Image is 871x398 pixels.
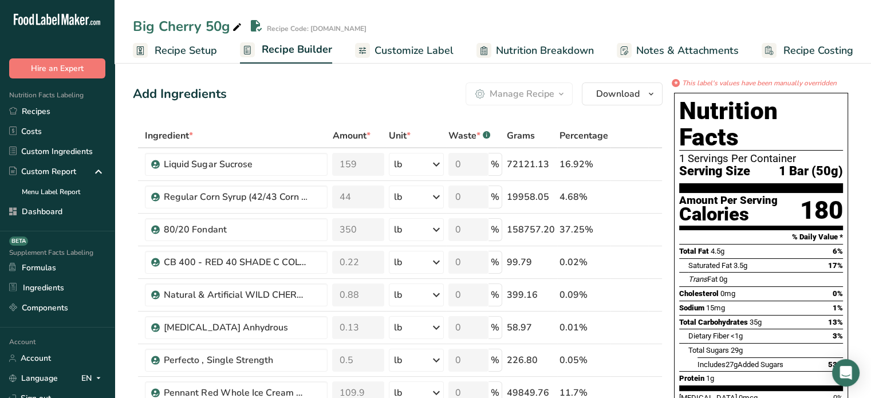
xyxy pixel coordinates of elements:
[697,360,783,369] span: Includes Added Sugars
[559,129,608,143] span: Percentage
[779,164,843,179] span: 1 Bar (50g)
[394,157,402,171] div: lb
[164,255,307,269] div: CB 400 - RED 40 SHADE C COLOR BITS
[507,157,555,171] div: 72121.13
[559,223,608,237] div: 37.25%
[507,255,555,269] div: 99.79
[682,78,837,88] i: This label's values have been manually overridden
[800,195,843,226] div: 180
[719,275,727,283] span: 0g
[133,85,227,104] div: Add Ingredients
[240,37,332,64] a: Recipe Builder
[81,372,105,385] div: EN
[507,321,555,334] div: 58.97
[394,190,402,204] div: lb
[133,16,244,37] div: Big Cherry 50g
[389,129,411,143] span: Unit
[750,318,762,326] span: 35g
[9,165,76,178] div: Custom Report
[448,129,490,143] div: Waste
[476,38,594,64] a: Nutrition Breakdown
[679,206,778,223] div: Calories
[832,359,860,387] div: Open Intercom Messenger
[507,353,555,367] div: 226.80
[394,321,402,334] div: lb
[833,289,843,298] span: 0%
[688,332,729,340] span: Dietary Fiber
[164,157,307,171] div: Liquid Sugar Sucrose
[731,332,743,340] span: <1g
[559,321,608,334] div: 0.01%
[145,129,193,143] span: Ingredient
[155,43,217,58] span: Recipe Setup
[679,289,719,298] span: Cholesterol
[9,368,58,388] a: Language
[688,275,707,283] i: Trans
[596,87,640,101] span: Download
[706,304,725,312] span: 15mg
[833,247,843,255] span: 6%
[828,360,843,369] span: 53%
[688,261,732,270] span: Saturated Fat
[679,230,843,244] section: % Daily Value *
[679,374,704,383] span: Protein
[355,38,454,64] a: Customize Label
[559,288,608,302] div: 0.09%
[394,223,402,237] div: lb
[507,288,555,302] div: 399.16
[833,332,843,340] span: 3%
[679,153,843,164] div: 1 Servings Per Container
[833,304,843,312] span: 1%
[636,43,739,58] span: Notes & Attachments
[688,275,718,283] span: Fat
[679,164,750,179] span: Serving Size
[726,360,738,369] span: 27g
[828,261,843,270] span: 17%
[394,353,402,367] div: lb
[617,38,739,64] a: Notes & Attachments
[9,237,28,246] div: BETA
[375,43,454,58] span: Customize Label
[164,223,307,237] div: 80/20 Fondant
[706,374,714,383] span: 1g
[559,353,608,367] div: 0.05%
[582,82,663,105] button: Download
[394,288,402,302] div: lb
[679,195,778,206] div: Amount Per Serving
[267,23,366,34] div: Recipe Code: [DOMAIN_NAME]
[762,38,853,64] a: Recipe Costing
[720,289,735,298] span: 0mg
[496,43,594,58] span: Nutrition Breakdown
[507,129,535,143] span: Grams
[679,247,709,255] span: Total Fat
[507,223,555,237] div: 158757.20
[679,98,843,151] h1: Nutrition Facts
[133,38,217,64] a: Recipe Setup
[679,304,704,312] span: Sodium
[783,43,853,58] span: Recipe Costing
[164,190,307,204] div: Regular Corn Syrup (42/43 Corn Syrup)
[394,255,402,269] div: lb
[734,261,747,270] span: 3.5g
[731,346,743,354] span: 29g
[711,247,724,255] span: 4.5g
[262,42,332,57] span: Recipe Builder
[679,318,748,326] span: Total Carbohydrates
[507,190,555,204] div: 19958.05
[164,288,307,302] div: Natural & Artificial WILD CHERRY Flavor
[332,129,370,143] span: Amount
[559,255,608,269] div: 0.02%
[164,353,307,367] div: Perfecto , Single Strength
[9,58,105,78] button: Hire an Expert
[164,321,307,334] div: [MEDICAL_DATA] Anhydrous
[559,190,608,204] div: 4.68%
[688,346,729,354] span: Total Sugars
[559,157,608,171] div: 16.92%
[828,318,843,326] span: 13%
